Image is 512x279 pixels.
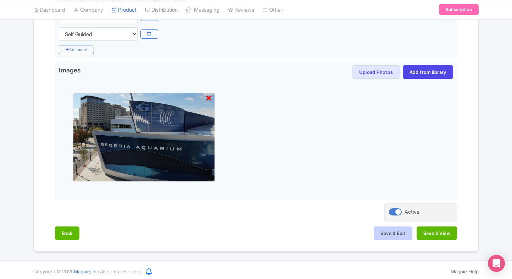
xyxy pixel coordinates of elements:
[488,255,505,272] div: Open Intercom Messenger
[59,45,94,54] i: Add more
[55,226,79,240] button: Back
[374,226,412,240] button: Save & Exit
[417,226,457,240] button: Save & View
[352,65,400,79] button: Upload Photos
[29,268,146,275] div: Copyright © 2025 All rights reserved.
[451,268,479,274] a: Magpie Help
[439,4,479,15] a: Subscription
[405,208,419,216] div: Active
[73,93,215,182] img: d6q325gialvcyirwqisq.jpg
[74,268,100,274] span: Magpie, Inc.
[403,65,453,79] a: Add from library
[59,65,80,77] span: Images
